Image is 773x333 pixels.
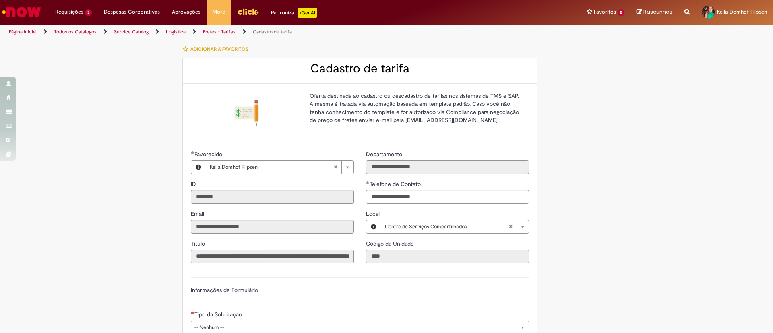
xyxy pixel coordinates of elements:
span: Rascunhos [643,8,672,16]
a: Fretes - Tarifas [203,29,236,35]
a: Página inicial [9,29,37,35]
label: Somente leitura - Email [191,210,206,218]
span: Necessários - Favorecido [194,151,224,158]
span: Despesas Corporativas [104,8,160,16]
img: ServiceNow [1,4,42,20]
input: Email [191,220,354,234]
input: ID [191,190,354,204]
label: Informações de Formulário [191,286,258,294]
span: Local [366,210,381,217]
h2: Cadastro de tarifa [191,62,529,75]
span: More [213,8,225,16]
abbr: Limpar campo Favorecido [329,161,341,174]
a: Rascunhos [637,8,672,16]
span: Requisições [55,8,83,16]
span: Necessários [191,311,194,314]
span: Keila Domhof Flipsen [210,161,333,174]
label: Somente leitura - ID [191,180,198,188]
a: Keila Domhof FlipsenLimpar campo Favorecido [206,161,353,174]
span: Keila Domhof Flipsen [717,8,767,15]
a: Cadastro de tarifa [253,29,292,35]
span: Obrigatório Preenchido [366,181,370,184]
ul: Trilhas de página [6,25,509,39]
span: Centro de Serviços Compartilhados [385,220,508,233]
input: Departamento [366,160,529,174]
span: Tipo da Solicitação [194,311,244,318]
button: Favorecido, Visualizar este registro Keila Domhof Flipsen [191,161,206,174]
span: Somente leitura - Código da Unidade [366,240,415,247]
input: Título [191,250,354,263]
label: Somente leitura - Departamento [366,150,404,158]
span: 3 [85,9,92,16]
p: +GenAi [298,8,317,18]
label: Somente leitura - Título [191,240,207,248]
span: 2 [618,9,624,16]
img: click_logo_yellow_360x200.png [237,6,259,18]
img: Cadastro de tarifa [234,100,260,126]
span: Favoritos [594,8,616,16]
a: Service Catalog [114,29,149,35]
span: Somente leitura - Email [191,210,206,217]
span: Obrigatório Preenchido [191,151,194,154]
p: Oferta destinada ao cadastro ou descadastro de tarifas nos sistemas de TMS e SAP. A mesma é trata... [310,92,523,124]
span: Aprovações [172,8,200,16]
a: Logistica [166,29,186,35]
abbr: Limpar campo Local [504,220,517,233]
button: Adicionar a Favoritos [182,41,253,58]
label: Somente leitura - Código da Unidade [366,240,415,248]
span: Telefone de Contato [370,180,422,188]
a: Todos os Catálogos [54,29,97,35]
div: Padroniza [271,8,317,18]
input: Telefone de Contato [366,190,529,204]
button: Local, Visualizar este registro Centro de Serviços Compartilhados [366,220,381,233]
input: Código da Unidade [366,250,529,263]
span: Adicionar a Favoritos [190,46,248,52]
a: Centro de Serviços CompartilhadosLimpar campo Local [381,220,529,233]
span: Somente leitura - Departamento [366,151,404,158]
span: Somente leitura - Título [191,240,207,247]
